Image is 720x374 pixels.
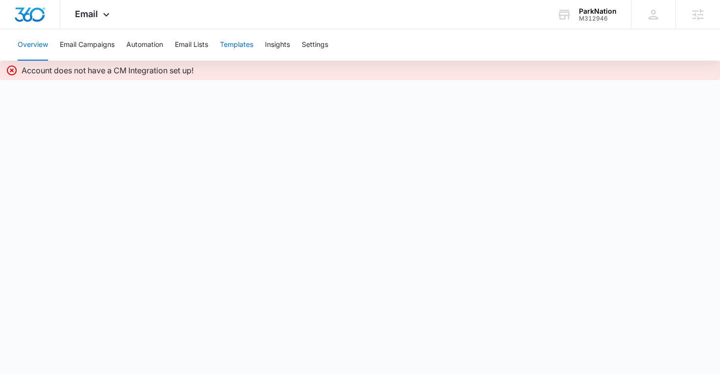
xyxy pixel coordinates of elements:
[265,29,290,61] button: Insights
[579,15,617,22] div: account id
[220,29,253,61] button: Templates
[60,29,115,61] button: Email Campaigns
[22,65,194,76] p: Account does not have a CM Integration set up!
[18,29,48,61] button: Overview
[75,9,98,19] span: Email
[175,29,208,61] button: Email Lists
[302,29,328,61] button: Settings
[579,7,617,15] div: account name
[126,29,163,61] button: Automation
